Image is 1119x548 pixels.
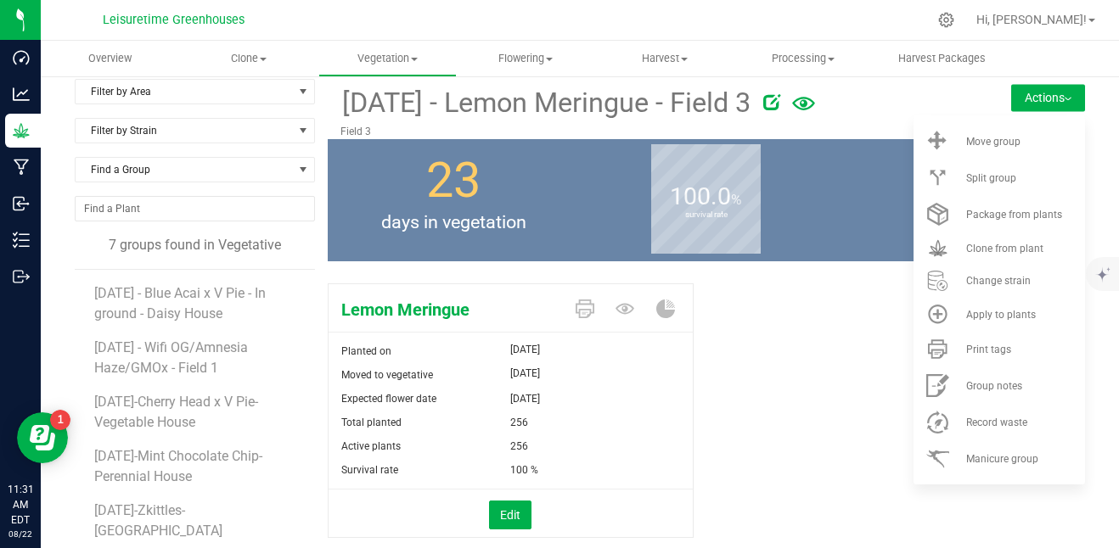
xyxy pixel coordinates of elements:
span: Record waste [966,417,1027,428]
input: NO DATA FOUND [76,197,314,221]
a: Processing [734,41,872,76]
span: 100 % [510,458,538,482]
inline-svg: Outbound [13,268,30,285]
span: Flowering [458,51,594,66]
span: Harvest [596,51,733,66]
span: Planted on [341,345,391,357]
a: Clone [179,41,318,76]
span: Clone [180,51,317,66]
group-info-box: Days in vegetation [340,139,567,261]
inline-svg: Inventory [13,232,30,249]
span: Filter by Area [76,80,293,103]
span: Move group [966,136,1021,148]
span: Survival rate [341,464,398,476]
p: 08/22 [8,528,33,540]
span: Clone from plant [966,243,1043,254]
p: 11:31 AM EDT [8,482,33,528]
span: Total planted [341,417,402,428]
span: Moved to vegetative [341,369,433,381]
span: Processing [734,51,871,66]
iframe: Resource center unread badge [50,410,70,430]
span: [DATE] - Wifi OG/Amnesia Haze/GMOx - Field 1 [94,339,248,376]
span: Active plants [341,440,401,452]
span: Change strain [966,275,1031,287]
span: Vegetation [319,51,456,66]
a: Harvest [595,41,734,76]
span: [DATE] - Lemon Meringue - Field 3 [340,82,751,124]
inline-svg: Analytics [13,86,30,103]
button: Edit [489,500,531,529]
a: Flowering [457,41,595,76]
span: Filter by Strain [76,119,293,143]
a: Vegetation [318,41,457,76]
span: [DATE] [510,363,540,383]
span: [DATE]-Cherry Head x V Pie-Vegetable House [94,394,258,430]
a: Overview [41,41,179,76]
div: Manage settings [936,12,957,28]
span: [DATE] - Blue Acai x V Pie - In ground - Daisy House [94,285,266,322]
inline-svg: Inbound [13,195,30,212]
span: Lemon Meringue [329,297,563,322]
span: [DATE]-Mint Chocolate Chip-Perennial House [94,448,262,484]
span: Expected flower date [341,393,436,405]
span: Find a Group [76,158,293,182]
span: 23 [426,152,481,209]
span: days in vegetation [328,210,580,237]
span: Hi, [PERSON_NAME]! [976,13,1087,26]
span: Manicure group [966,453,1038,465]
p: Field 3 [340,124,947,139]
span: Split group [966,172,1016,184]
group-info-box: Total number of plants [845,139,1071,261]
span: Harvest Packages [875,51,1009,66]
span: 256 [510,434,528,458]
span: [DATE]-Zkittles-[GEOGRAPHIC_DATA] [94,502,222,539]
span: total plants [832,210,1084,237]
span: [DATE] [510,339,540,360]
span: Group notes [966,380,1022,392]
span: select [292,80,313,103]
iframe: Resource center [17,412,68,463]
b: survival rate [651,139,761,291]
span: Overview [65,51,155,66]
span: Print tags [966,344,1011,355]
span: [DATE] [510,387,540,411]
span: Leisuretime Greenhouses [103,13,245,27]
a: Harvest Packages [873,41,1011,76]
button: Actions [1011,84,1085,111]
inline-svg: Manufacturing [13,159,30,176]
div: 7 groups found in Vegetative [75,235,315,255]
span: 256 [510,411,528,434]
group-info-box: Survival rate [593,139,819,261]
inline-svg: Grow [13,122,30,139]
span: Apply to plants [966,309,1036,321]
span: Package from plants [966,209,1062,221]
inline-svg: Dashboard [13,49,30,66]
